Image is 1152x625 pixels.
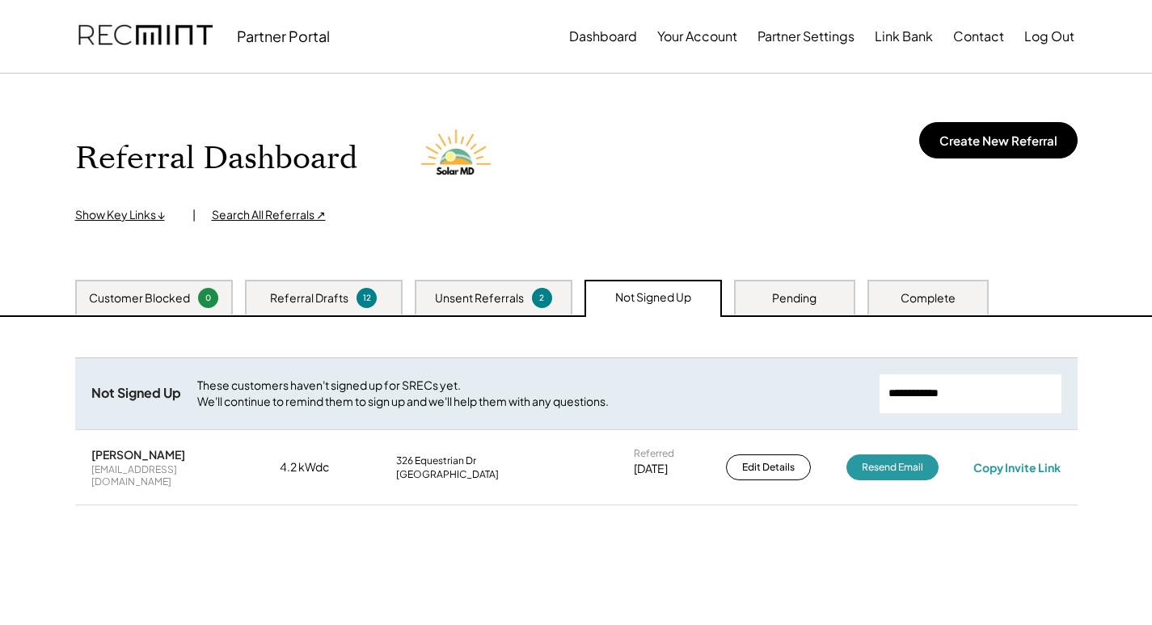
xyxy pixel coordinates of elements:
div: 2 [534,292,550,304]
div: Search All Referrals ↗ [212,207,326,223]
button: Create New Referral [919,122,1078,158]
button: Your Account [657,20,737,53]
div: Show Key Links ↓ [75,207,176,223]
img: Solar%20MD%20LOgo.png [414,114,503,203]
div: Pending [772,290,817,306]
div: 12 [359,292,374,304]
button: Resend Email [846,454,939,480]
div: Referral Drafts [270,290,348,306]
button: Link Bank [875,20,933,53]
h1: Referral Dashboard [75,140,357,178]
div: 326 Equestrian Dr [396,454,476,467]
div: Copy Invite Link [973,460,1061,475]
div: Not Signed Up [615,289,691,306]
div: Unsent Referrals [435,290,524,306]
div: These customers haven't signed up for SRECs yet. We'll continue to remind them to sign up and we'... [197,378,863,409]
div: [GEOGRAPHIC_DATA] [396,468,499,481]
button: Dashboard [569,20,637,53]
div: Partner Portal [237,27,330,45]
button: Contact [953,20,1004,53]
div: | [192,207,196,223]
div: [DATE] [634,461,668,477]
div: Complete [901,290,956,306]
div: [EMAIL_ADDRESS][DOMAIN_NAME] [91,463,245,488]
button: Log Out [1024,20,1074,53]
div: 4.2 kWdc [280,459,361,475]
div: Referred [634,447,674,460]
div: [PERSON_NAME] [91,447,185,462]
button: Edit Details [726,454,811,480]
button: Partner Settings [757,20,855,53]
div: 0 [200,292,216,304]
div: Customer Blocked [89,290,190,306]
img: recmint-logotype%403x.png [78,9,213,64]
div: Not Signed Up [91,385,181,402]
